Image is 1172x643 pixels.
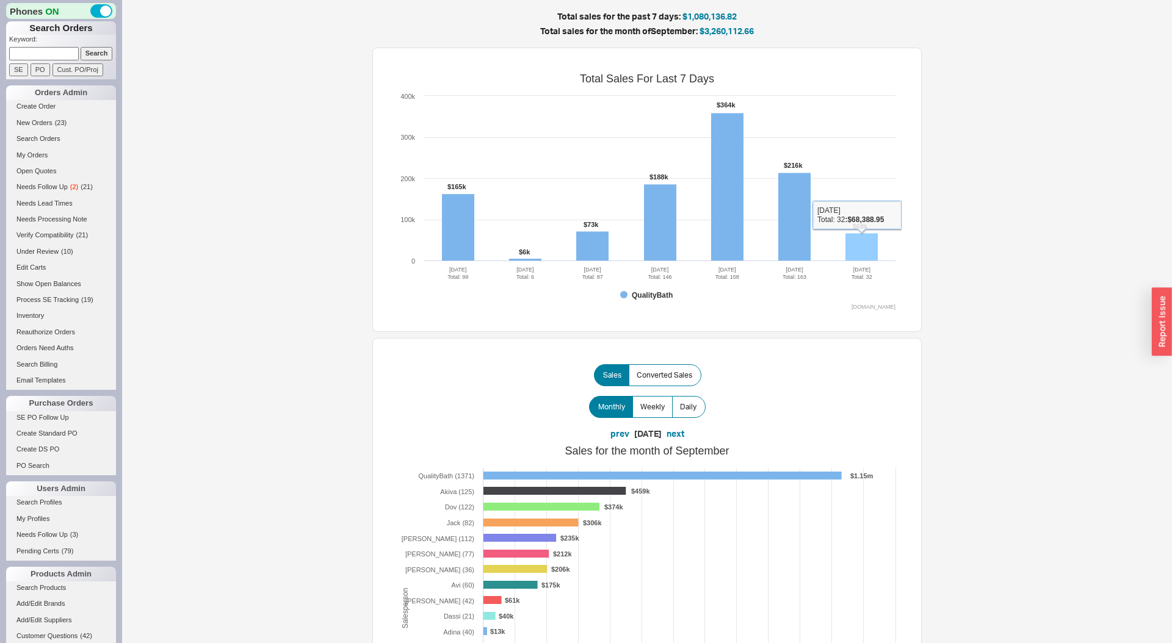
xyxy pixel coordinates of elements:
span: Verify Compatibility [16,231,74,239]
tspan: $1.15m [850,472,874,480]
tspan: Total: 32 [852,274,872,280]
span: ON [45,5,59,18]
tspan: $6k [519,248,530,256]
span: Pending Certs [16,547,59,555]
tspan: Total: 163 [783,274,806,280]
span: ( 21 ) [76,231,89,239]
a: My Orders [6,149,116,162]
tspan: [DATE] [786,267,803,273]
tspan: [DATE] [718,267,736,273]
tspan: [DATE] [853,267,870,273]
tspan: $188k [649,173,668,181]
a: Under Review(10) [6,245,116,258]
tspan: QualityBath (1371) [418,472,474,480]
span: ( 79 ) [62,547,74,555]
button: next [667,428,684,440]
a: Customer Questions(42) [6,630,116,642]
a: Show Open Balances [6,278,116,290]
tspan: Akiva (125) [440,488,474,495]
tspan: $61k [505,597,520,604]
span: Sales [603,370,621,380]
span: Monthly [598,402,625,412]
a: Add/Edit Brands [6,597,116,610]
span: ( 2 ) [70,183,78,190]
text: 0 [411,257,415,265]
span: Weekly [640,402,665,412]
a: Needs Follow Up(2)(21) [6,181,116,193]
a: Inventory [6,309,116,322]
h5: Total sales for the past 7 days: [262,12,1032,21]
tspan: Jack (82) [447,519,474,526]
span: ( 42 ) [80,632,92,639]
tspan: Dov (122) [445,503,474,511]
tspan: Avi (60) [451,581,474,589]
a: Add/Edit Suppliers [6,614,116,627]
tspan: $374k [604,503,623,511]
tspan: $306k [583,519,602,526]
a: New Orders(23) [6,117,116,129]
span: New Orders [16,119,52,126]
tspan: QualityBath [632,291,673,300]
a: Open Quotes [6,165,116,178]
tspan: $165k [447,183,466,190]
tspan: $40k [499,612,514,620]
h1: Search Orders [6,21,116,35]
input: PO [31,63,50,76]
a: Reauthorize Orders [6,326,116,339]
text: 300k [400,134,415,141]
tspan: Salesperson [401,587,410,628]
span: ( 21 ) [81,183,93,190]
a: Create Standard PO [6,427,116,440]
tspan: Total Sales For Last 7 Days [580,73,714,85]
tspan: $175k [541,581,560,589]
span: $3,260,112.66 [700,26,754,36]
a: Email Templates [6,374,116,387]
a: Orders Need Auths [6,342,116,354]
tspan: [DATE] [516,267,534,273]
tspan: Total: 158 [715,274,739,280]
a: My Profiles [6,512,116,525]
tspan: [PERSON_NAME] (42) [405,597,474,605]
span: ( 19 ) [81,296,93,303]
tspan: $13k [490,628,505,635]
span: Process SE Tracking [16,296,79,303]
input: SE [9,63,28,76]
span: ( 3 ) [70,531,78,538]
tspan: [PERSON_NAME] (36) [405,566,474,573]
tspan: $235k [560,534,579,542]
div: Products Admin [6,567,116,581]
tspan: $68k [853,223,868,230]
input: Search [81,47,113,60]
a: Create Order [6,100,116,113]
span: Under Review [16,248,59,255]
tspan: $206k [551,566,570,573]
span: Customer Questions [16,632,78,639]
tspan: [PERSON_NAME] (112) [402,535,474,542]
tspan: Total: 87 [582,274,603,280]
tspan: $216k [784,162,803,169]
tspan: Adina (40) [443,628,474,636]
a: Search Billing [6,358,116,371]
a: SE PO Follow Up [6,411,116,424]
a: Search Products [6,581,116,594]
span: Needs Processing Note [16,215,87,223]
span: Daily [680,402,696,412]
div: [DATE] [634,428,662,440]
tspan: $212k [553,550,572,558]
tspan: [PERSON_NAME] (77) [405,550,474,558]
a: PO Search [6,459,116,472]
a: Edit Carts [6,261,116,274]
span: ( 10 ) [61,248,73,255]
a: Needs Processing Note [6,213,116,226]
h5: Total sales for the month of September : [262,27,1032,35]
button: prev [610,428,629,440]
a: Create DS PO [6,443,116,456]
tspan: Total: 6 [516,274,534,280]
a: Pending Certs(79) [6,545,116,558]
span: $1,080,136.82 [682,11,737,21]
span: ( 23 ) [55,119,67,126]
div: Phones [6,3,116,19]
text: 400k [400,93,415,100]
span: Converted Sales [637,370,692,380]
tspan: $73k [584,221,599,228]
